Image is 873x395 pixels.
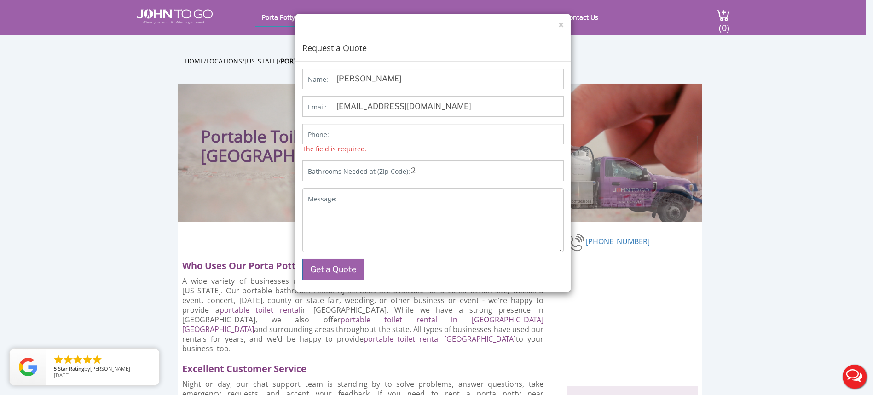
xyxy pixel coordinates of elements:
[308,167,410,176] label: Bathrooms Needed at (Zip Code):
[308,130,329,139] label: Phone:
[90,365,130,372] span: [PERSON_NAME]
[558,20,564,30] button: ×
[308,103,327,112] label: Email:
[54,365,57,372] span: 5
[82,354,93,365] li: 
[53,354,64,365] li: 
[54,372,70,378] span: [DATE]
[302,259,364,280] button: Get a Quote
[302,30,564,54] h4: Request a Quote
[836,358,873,395] button: Live Chat
[295,62,571,292] form: Contact form
[58,365,84,372] span: Star Rating
[308,75,328,84] label: Name:
[54,366,152,372] span: by
[302,144,564,154] span: The field is required.
[72,354,83,365] li: 
[19,358,37,376] img: Review Rating
[308,195,337,204] label: Message:
[92,354,103,365] li: 
[63,354,74,365] li: 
